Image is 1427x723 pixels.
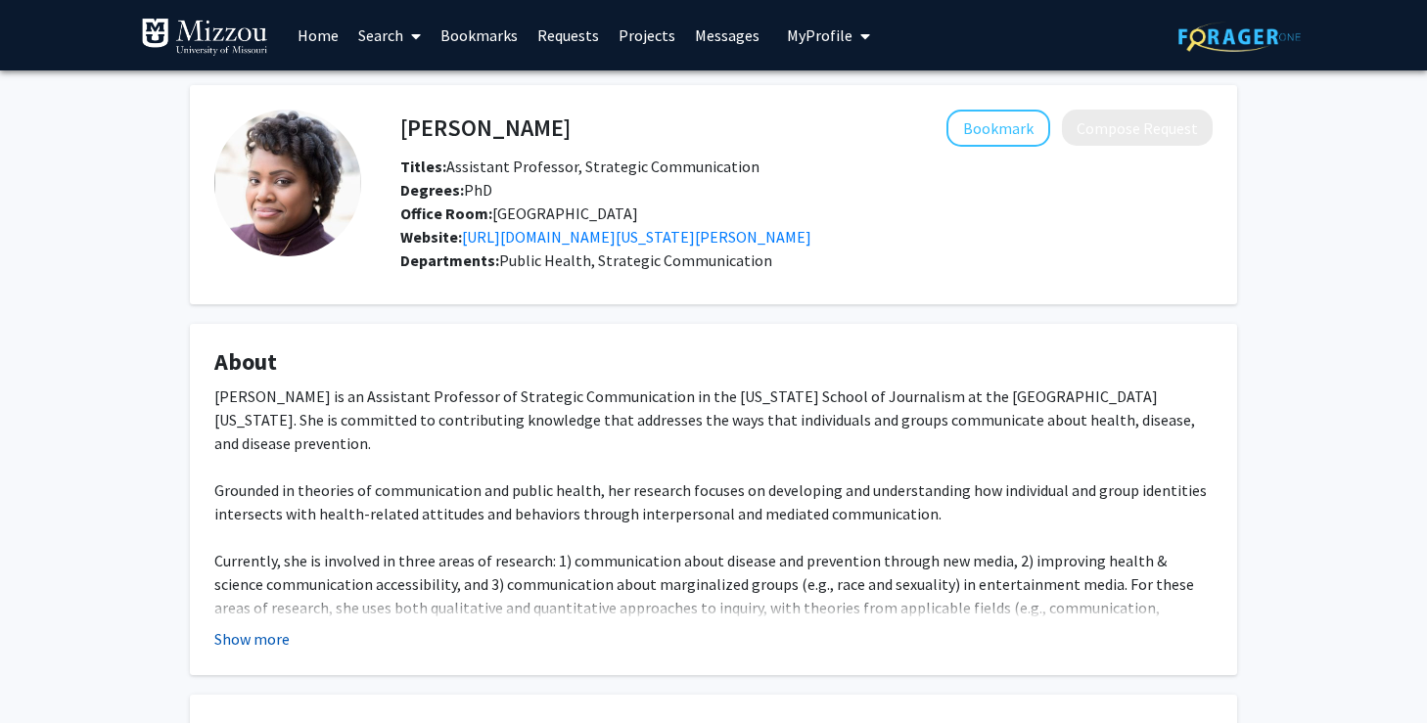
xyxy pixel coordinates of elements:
b: Office Room: [400,203,492,223]
h4: [PERSON_NAME] [400,110,571,146]
a: Messages [685,1,769,69]
b: Titles: [400,157,446,176]
b: Website: [400,227,462,247]
span: Public Health, Strategic Communication [499,250,772,270]
iframe: Chat [15,635,83,708]
img: Profile Picture [214,110,361,256]
a: Opens in a new tab [462,227,811,247]
a: Requests [528,1,609,69]
img: ForagerOne Logo [1178,22,1301,52]
a: Home [288,1,348,69]
span: Assistant Professor, Strategic Communication [400,157,760,176]
a: Bookmarks [431,1,528,69]
b: Departments: [400,250,499,270]
b: Degrees: [400,180,464,200]
span: [GEOGRAPHIC_DATA] [400,203,638,223]
button: Show more [214,627,290,651]
img: University of Missouri Logo [141,18,268,57]
a: Projects [609,1,685,69]
button: Add Monique Luisi to Bookmarks [946,110,1050,147]
span: PhD [400,180,492,200]
h4: About [214,348,1213,377]
a: Search [348,1,431,69]
button: Compose Request to Monique Luisi [1062,110,1213,146]
span: My Profile [787,25,852,45]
